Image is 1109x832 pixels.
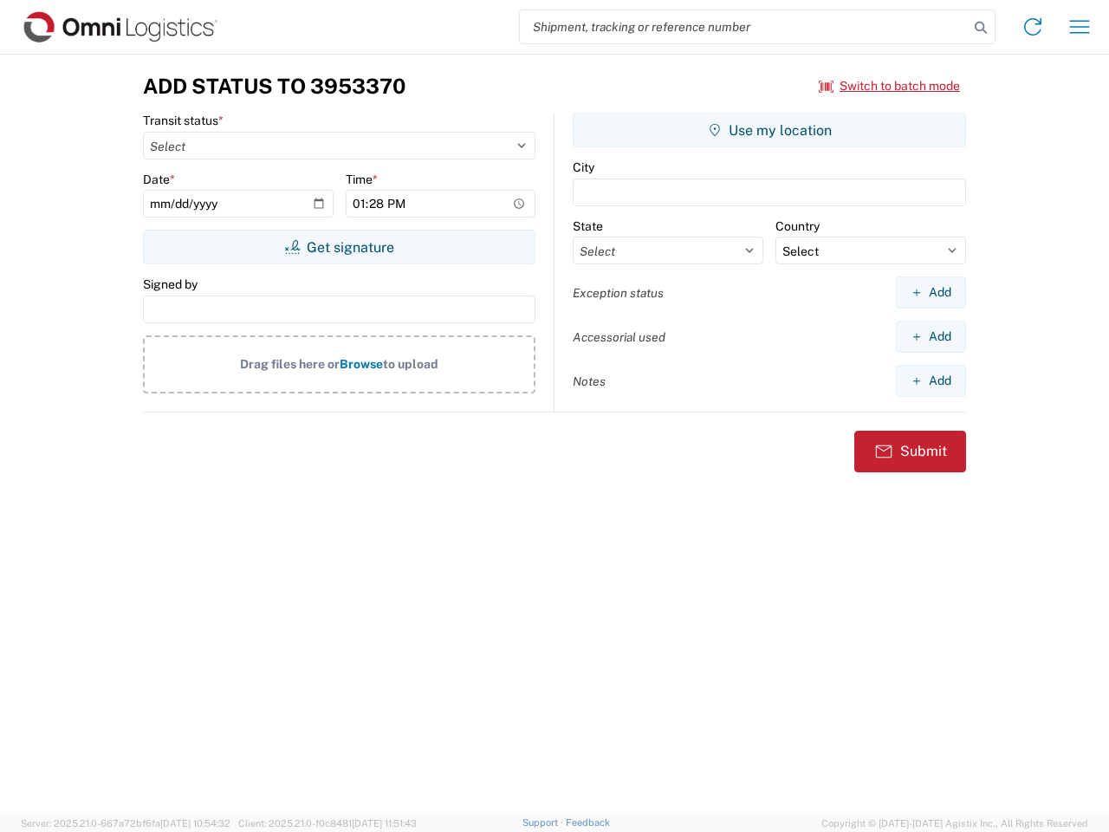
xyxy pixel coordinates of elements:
[520,10,969,43] input: Shipment, tracking or reference number
[573,159,594,175] label: City
[238,818,417,829] span: Client: 2025.21.0-f0c8481
[573,113,966,147] button: Use my location
[143,172,175,187] label: Date
[143,276,198,292] label: Signed by
[573,285,664,301] label: Exception status
[896,321,966,353] button: Add
[143,74,405,99] h3: Add Status to 3953370
[896,276,966,309] button: Add
[573,218,603,234] label: State
[346,172,378,187] label: Time
[383,357,438,371] span: to upload
[522,817,566,828] a: Support
[352,818,417,829] span: [DATE] 11:51:43
[340,357,383,371] span: Browse
[160,818,230,829] span: [DATE] 10:54:32
[821,816,1088,831] span: Copyright © [DATE]-[DATE] Agistix Inc., All Rights Reserved
[240,357,340,371] span: Drag files here or
[566,817,610,828] a: Feedback
[854,431,966,472] button: Submit
[573,374,606,389] label: Notes
[775,218,820,234] label: Country
[21,818,230,829] span: Server: 2025.21.0-667a72bf6fa
[143,113,224,128] label: Transit status
[896,365,966,397] button: Add
[573,329,665,345] label: Accessorial used
[143,230,535,264] button: Get signature
[819,72,960,101] button: Switch to batch mode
